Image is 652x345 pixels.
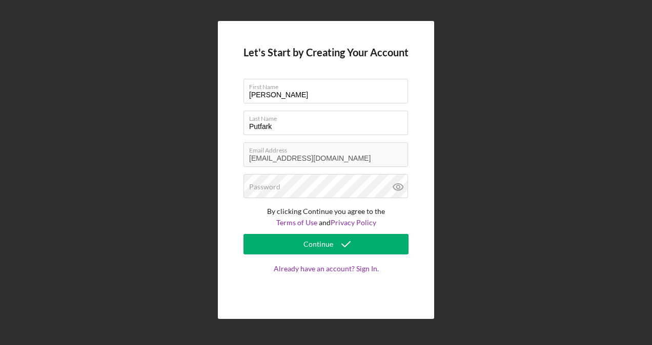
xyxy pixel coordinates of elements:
[243,265,409,293] a: Already have an account? Sign In.
[249,183,280,191] label: Password
[276,218,317,227] a: Terms of Use
[331,218,376,227] a: Privacy Policy
[303,234,333,254] div: Continue
[249,111,408,122] label: Last Name
[249,79,408,91] label: First Name
[243,206,409,229] p: By clicking Continue you agree to the and
[249,143,408,154] label: Email Address
[243,47,409,58] h4: Let's Start by Creating Your Account
[243,234,409,254] button: Continue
